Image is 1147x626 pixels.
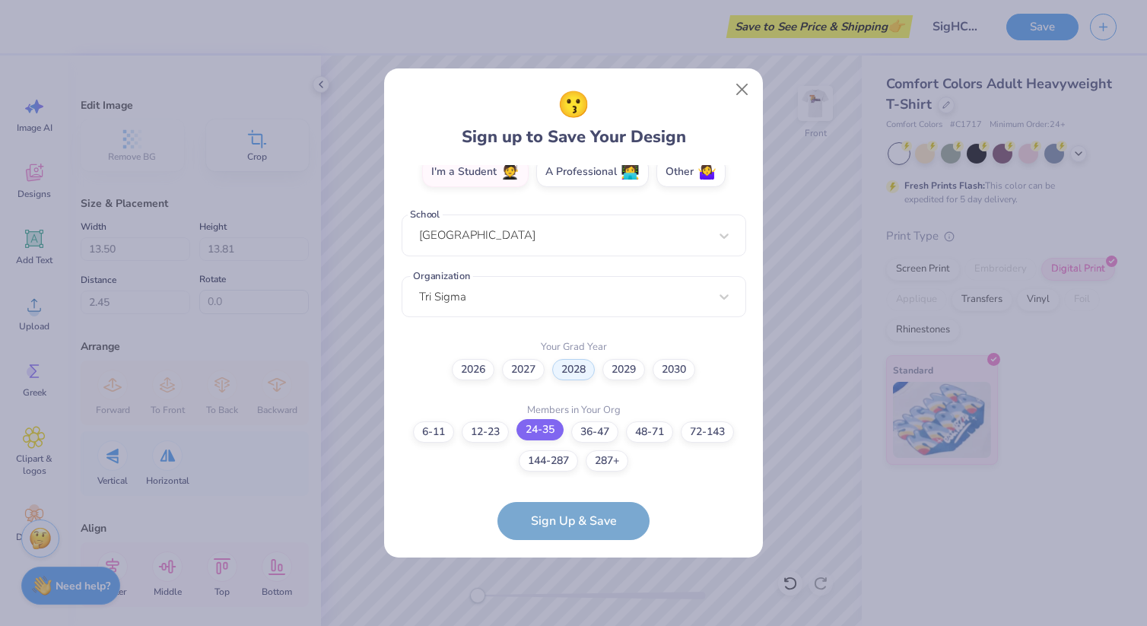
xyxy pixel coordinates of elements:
[462,86,686,150] div: Sign up to Save Your Design
[571,421,618,443] label: 36-47
[408,208,443,222] label: School
[586,450,628,472] label: 287+
[621,164,640,181] span: 👩‍💻
[536,157,649,187] label: A Professional
[681,421,734,443] label: 72-143
[602,359,645,380] label: 2029
[527,403,621,418] label: Members in Your Org
[500,164,519,181] span: 🧑‍🎓
[558,86,589,125] span: 😗
[541,340,607,355] label: Your Grad Year
[626,421,673,443] label: 48-71
[462,421,509,443] label: 12-23
[516,419,564,440] label: 24-35
[502,359,545,380] label: 2027
[422,157,529,187] label: I'm a Student
[728,75,757,104] button: Close
[697,164,716,181] span: 🤷‍♀️
[410,269,472,283] label: Organization
[452,359,494,380] label: 2026
[656,157,726,187] label: Other
[552,359,595,380] label: 2028
[653,359,695,380] label: 2030
[413,421,454,443] label: 6-11
[519,450,578,472] label: 144-287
